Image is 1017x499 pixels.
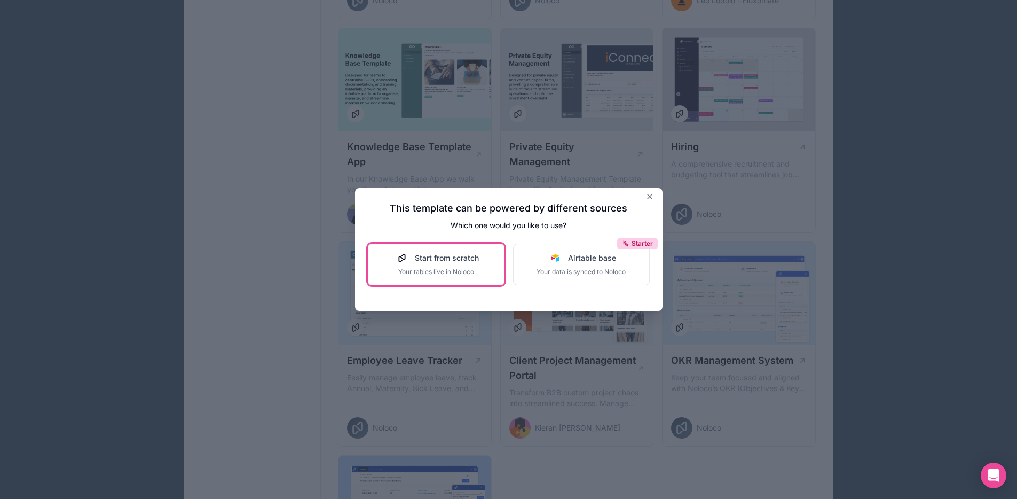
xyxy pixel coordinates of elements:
[568,253,616,263] span: Airtable base
[415,253,479,263] span: Start from scratch
[368,244,504,285] button: Start from scratchYour tables live in Noloco
[551,254,559,262] img: Airtable Logo
[368,220,650,231] p: Which one would you like to use?
[981,463,1006,488] div: Open Intercom Messenger
[513,244,650,285] button: StarterAirtable LogoAirtable baseYour data is synced to Noloco
[393,268,479,276] span: Your tables live in Noloco
[368,201,650,216] h2: This template can be powered by different sources
[632,239,653,248] span: Starter
[537,268,626,276] span: Your data is synced to Noloco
